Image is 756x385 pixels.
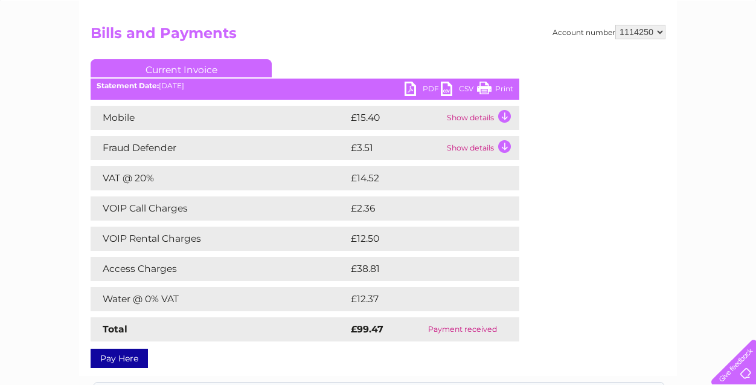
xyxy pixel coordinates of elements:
[716,51,745,60] a: Log out
[348,287,493,311] td: £12.37
[91,287,348,311] td: Water @ 0% VAT
[574,51,600,60] a: Energy
[406,317,519,341] td: Payment received
[348,166,494,190] td: £14.52
[91,227,348,251] td: VOIP Rental Charges
[543,51,566,60] a: Water
[607,51,644,60] a: Telecoms
[553,25,665,39] div: Account number
[91,106,348,130] td: Mobile
[348,136,444,160] td: £3.51
[351,323,383,335] strong: £99.47
[676,51,705,60] a: Contact
[91,82,519,90] div: [DATE]
[91,349,148,368] a: Pay Here
[91,166,348,190] td: VAT @ 20%
[91,196,348,221] td: VOIP Call Charges
[444,136,519,160] td: Show details
[91,136,348,160] td: Fraud Defender
[528,6,612,21] a: 0333 014 3131
[405,82,441,99] a: PDF
[103,323,127,335] strong: Total
[477,82,513,99] a: Print
[91,59,272,77] a: Current Invoice
[441,82,477,99] a: CSV
[91,25,665,48] h2: Bills and Payments
[348,227,494,251] td: £12.50
[444,106,519,130] td: Show details
[27,31,88,68] img: logo.png
[91,257,348,281] td: Access Charges
[651,51,668,60] a: Blog
[97,81,159,90] b: Statement Date:
[348,196,491,221] td: £2.36
[94,7,664,59] div: Clear Business is a trading name of Verastar Limited (registered in [GEOGRAPHIC_DATA] No. 3667643...
[348,106,444,130] td: £15.40
[348,257,494,281] td: £38.81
